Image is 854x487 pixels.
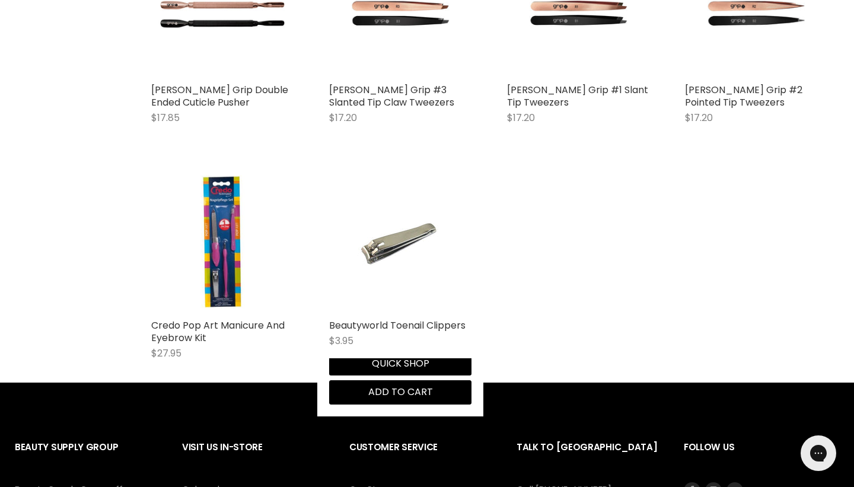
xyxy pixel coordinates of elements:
span: Add to cart [368,385,433,399]
button: Add to cart [329,380,471,404]
h2: Visit Us In-Store [182,432,326,482]
span: $17.20 [329,111,357,125]
span: $17.85 [151,111,180,125]
span: $27.95 [151,346,181,360]
iframe: Gorgias live chat messenger [795,431,842,475]
h2: Talk to [GEOGRAPHIC_DATA] [517,432,660,482]
h2: Follow us [684,432,839,482]
a: [PERSON_NAME] Grip #1 Slant Tip Tweezers [507,83,648,109]
a: Beautyworld Toenail Clippers [329,171,471,313]
button: Quick shop [329,352,471,375]
img: Credo Pop Art Manicure And Eyebrow Kit [151,171,294,313]
a: Credo Pop Art Manicure And Eyebrow Kit [151,319,285,345]
h2: Beauty Supply Group [15,432,158,482]
span: $17.20 [685,111,713,125]
h2: Customer Service [349,432,493,482]
a: Beautyworld Toenail Clippers [329,319,466,332]
a: [PERSON_NAME] Grip #3 Slanted Tip Claw Tweezers [329,83,454,109]
a: [PERSON_NAME] Grip #2 Pointed Tip Tweezers [685,83,802,109]
span: $3.95 [329,334,353,348]
span: $17.20 [507,111,535,125]
a: [PERSON_NAME] Grip Double Ended Cuticle Pusher [151,83,288,109]
img: Beautyworld Toenail Clippers [353,171,448,313]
